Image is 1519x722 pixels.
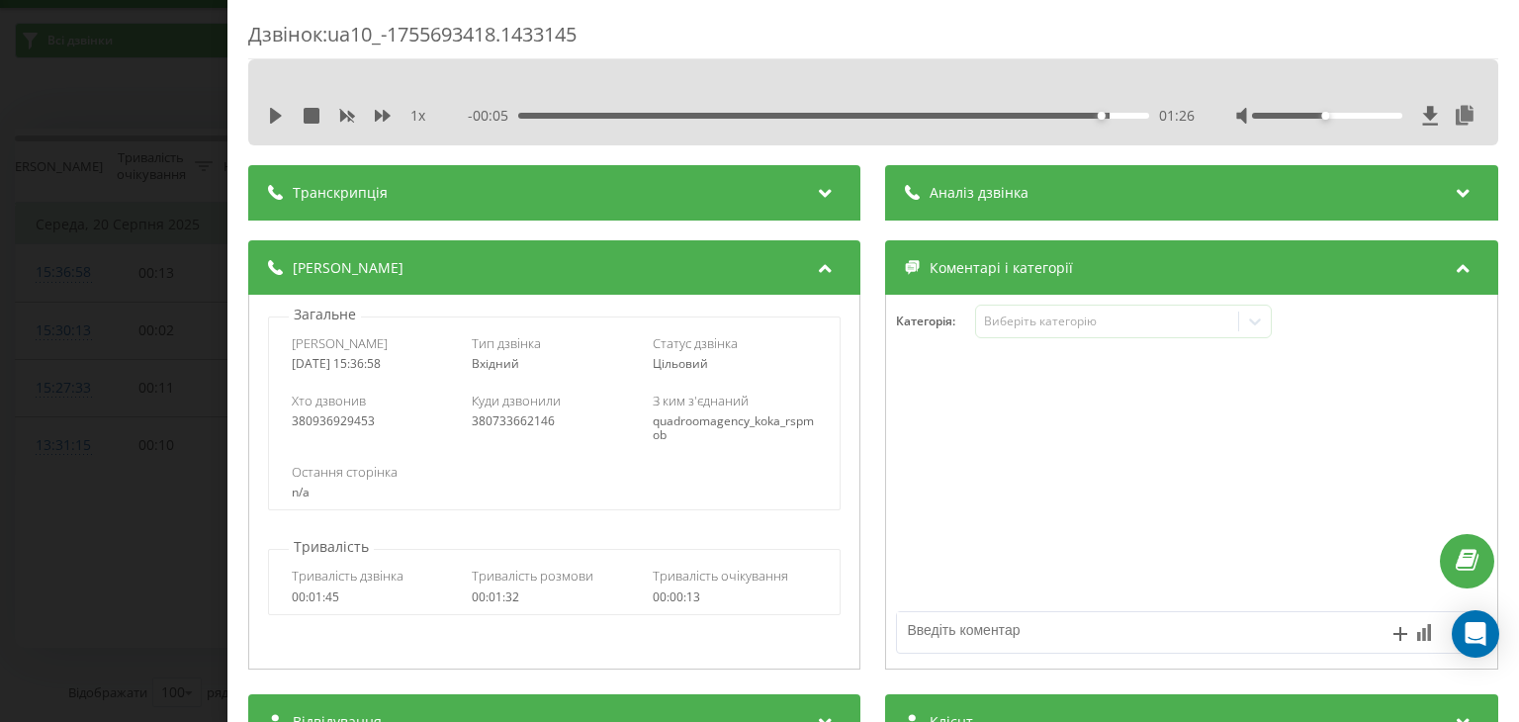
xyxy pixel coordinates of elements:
span: 1 x [410,106,425,126]
span: Хто дзвонив [292,392,366,409]
div: n/a [292,486,817,499]
div: Дзвінок : ua10_-1755693418.1433145 [248,21,1498,59]
span: Остання сторінка [292,463,398,481]
div: 380733662146 [473,414,638,428]
span: Цільовий [653,355,708,372]
span: 01:26 [1159,106,1195,126]
span: - 00:05 [469,106,519,126]
div: Accessibility label [1322,112,1330,120]
h4: Категорія : [897,315,976,328]
span: [PERSON_NAME] [292,334,388,352]
span: Аналіз дзвінка [931,183,1029,203]
p: Тривалість [289,537,374,557]
span: Тип дзвінка [473,334,542,352]
div: 380936929453 [292,414,457,428]
span: Статус дзвінка [653,334,738,352]
span: Тривалість розмови [473,567,594,585]
span: [PERSON_NAME] [293,258,403,278]
div: 00:00:13 [653,590,818,604]
span: Вхідний [473,355,520,372]
span: Тривалість дзвінка [292,567,403,585]
div: 00:01:45 [292,590,457,604]
span: З ким з'єднаний [653,392,749,409]
p: Загальне [289,305,361,324]
div: Open Intercom Messenger [1452,610,1499,658]
span: Коментарі і категорії [931,258,1074,278]
span: Куди дзвонили [473,392,562,409]
div: 00:01:32 [473,590,638,604]
span: Тривалість очікування [653,567,788,585]
div: [DATE] 15:36:58 [292,357,457,371]
span: Транскрипція [293,183,388,203]
div: Виберіть категорію [984,314,1231,329]
div: quadroomagency_koka_rspmob [653,414,818,443]
div: Accessibility label [1099,112,1107,120]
